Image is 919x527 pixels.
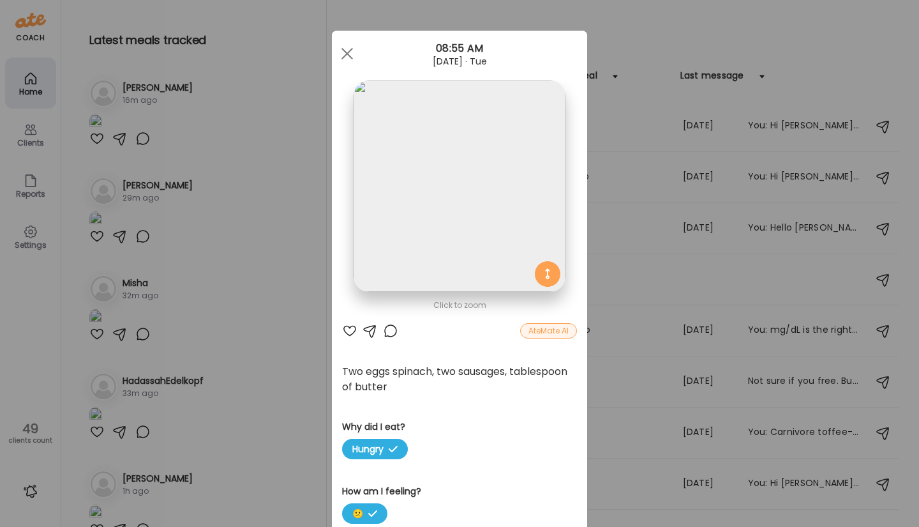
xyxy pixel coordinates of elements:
[332,56,587,66] div: [DATE] · Tue
[520,323,577,339] div: AteMate AI
[342,503,387,524] span: 😕
[354,80,565,292] img: images%2Fh28tF6ozyeSEGWHCCSRnsdv3OBi2%2FgDoPPrgfi6WmtqwzkZqw%2Fa1vjzAjsMYBD8wMVKdsj_1080
[342,420,577,434] h3: Why did I eat?
[332,41,587,56] div: 08:55 AM
[342,485,577,498] h3: How am I feeling?
[342,439,408,459] span: Hungry
[342,298,577,313] div: Click to zoom
[342,364,577,395] div: Two eggs spinach, two sausages, tablespoon of butter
